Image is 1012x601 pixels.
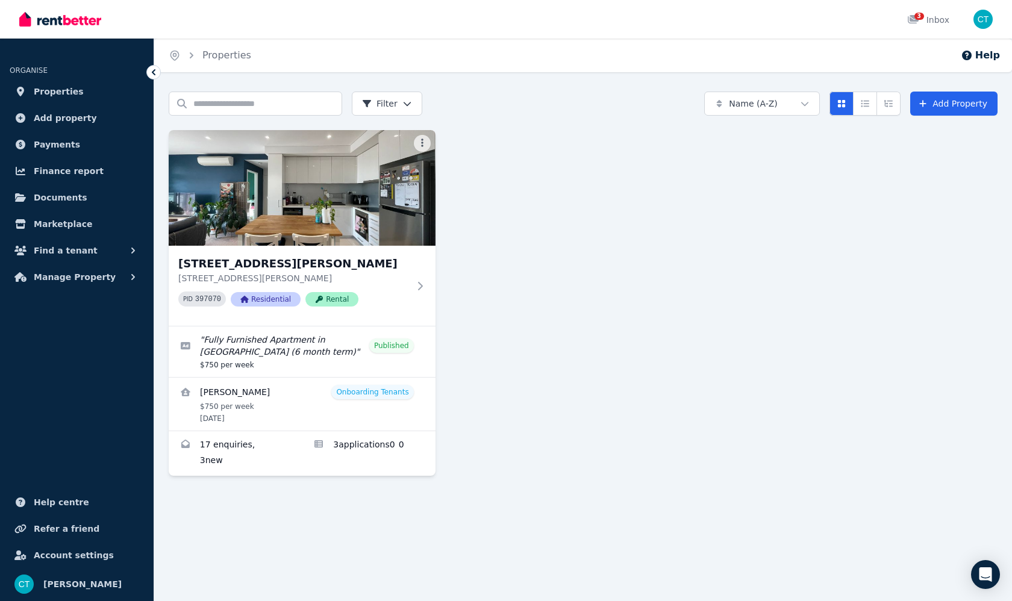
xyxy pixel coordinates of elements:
a: Edit listing: Fully Furnished Apartment in Vic Park (6 month term) [169,326,436,377]
span: 3 [914,13,924,20]
a: Enquiries for 21/77 Armagh St, Victoria Park [169,431,302,476]
span: Find a tenant [34,243,98,258]
img: Ching Yee Tan [973,10,993,29]
span: Marketplace [34,217,92,231]
a: Properties [202,49,251,61]
small: PID [183,296,193,302]
button: Find a tenant [10,238,144,263]
a: View details for Esteban Moscoso Rivera [169,378,436,431]
a: Add Property [910,92,998,116]
a: Payments [10,132,144,157]
button: Help [961,48,1000,63]
a: Refer a friend [10,517,144,541]
button: Compact list view [853,92,877,116]
h3: [STREET_ADDRESS][PERSON_NAME] [178,255,409,272]
button: Manage Property [10,265,144,289]
span: Finance report [34,164,104,178]
div: Open Intercom Messenger [971,560,1000,589]
a: Marketplace [10,212,144,236]
a: Applications for 21/77 Armagh St, Victoria Park [302,431,435,476]
span: Manage Property [34,270,116,284]
span: Residential [231,292,301,307]
img: RentBetter [19,10,101,28]
span: Documents [34,190,87,205]
button: More options [414,135,431,152]
span: Refer a friend [34,522,99,536]
div: View options [829,92,901,116]
a: 21/77 Armagh St, Victoria Park[STREET_ADDRESS][PERSON_NAME][STREET_ADDRESS][PERSON_NAME]PID 39707... [169,130,436,326]
a: Add property [10,106,144,130]
a: Documents [10,185,144,210]
span: Rental [305,292,358,307]
span: Properties [34,84,84,99]
button: Filter [352,92,422,116]
span: Payments [34,137,80,152]
img: Ching Yee Tan [14,575,34,594]
a: Help centre [10,490,144,514]
a: Properties [10,79,144,104]
div: Inbox [907,14,949,26]
span: Filter [362,98,398,110]
span: Name (A-Z) [729,98,778,110]
nav: Breadcrumb [154,39,266,72]
span: Help centre [34,495,89,509]
img: 21/77 Armagh St, Victoria Park [169,130,436,246]
a: Finance report [10,159,144,183]
span: [PERSON_NAME] [43,577,122,591]
span: ORGANISE [10,66,48,75]
code: 397070 [195,295,221,304]
a: Account settings [10,543,144,567]
span: Add property [34,111,97,125]
button: Expanded list view [876,92,901,116]
span: Account settings [34,548,114,562]
button: Name (A-Z) [704,92,820,116]
button: Card view [829,92,854,116]
p: [STREET_ADDRESS][PERSON_NAME] [178,272,409,284]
